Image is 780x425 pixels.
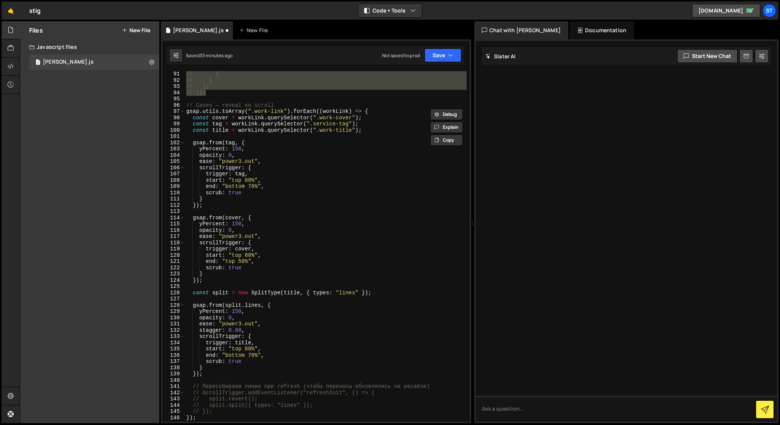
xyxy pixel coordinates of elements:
[162,371,185,377] div: 139
[162,290,185,296] div: 126
[692,4,760,17] a: [DOMAIN_NAME]
[162,296,185,302] div: 127
[162,208,185,215] div: 113
[162,346,185,352] div: 135
[677,49,738,63] button: Start new chat
[43,59,94,66] div: [PERSON_NAME].js
[162,215,185,221] div: 114
[186,52,233,59] div: Saved
[162,83,185,90] div: 93
[162,227,185,234] div: 116
[162,271,185,277] div: 123
[162,258,185,265] div: 121
[162,358,185,365] div: 137
[763,4,776,17] a: St
[162,146,185,152] div: 103
[36,60,40,66] span: 1
[162,108,185,115] div: 97
[162,252,185,259] div: 120
[162,396,185,402] div: 143
[162,127,185,134] div: 100
[162,321,185,327] div: 131
[29,55,159,70] div: 16026/42920.js
[162,402,185,409] div: 144
[474,21,568,39] div: Chat with [PERSON_NAME]
[162,133,185,140] div: 101
[162,315,185,321] div: 130
[162,196,185,202] div: 111
[162,265,185,271] div: 122
[425,48,461,62] button: Save
[162,140,185,146] div: 102
[162,115,185,121] div: 98
[162,333,185,340] div: 133
[486,53,516,60] h2: Slater AI
[162,171,185,177] div: 107
[20,39,159,55] div: Javascript files
[29,26,43,34] h2: Files
[162,277,185,284] div: 124
[162,365,185,371] div: 138
[122,27,150,33] button: New File
[162,177,185,184] div: 108
[162,152,185,159] div: 104
[162,390,185,396] div: 142
[430,109,463,120] button: Debug
[162,377,185,384] div: 140
[200,52,233,59] div: 33 minutes ago
[162,183,185,190] div: 109
[162,221,185,227] div: 115
[162,102,185,109] div: 96
[162,233,185,240] div: 117
[570,21,634,39] div: Documentation
[162,190,185,196] div: 110
[162,90,185,96] div: 94
[162,77,185,84] div: 92
[382,52,420,59] div: Not saved to prod
[2,2,20,20] a: 🤙
[29,6,41,15] div: stig
[358,4,422,17] button: Code + Tools
[162,340,185,346] div: 134
[162,415,185,421] div: 146
[162,246,185,252] div: 119
[162,283,185,290] div: 125
[162,383,185,390] div: 141
[162,240,185,246] div: 118
[173,27,224,34] div: [PERSON_NAME].js
[430,134,463,146] button: Copy
[162,408,185,415] div: 145
[162,308,185,315] div: 129
[162,327,185,334] div: 132
[162,352,185,359] div: 136
[162,71,185,77] div: 91
[162,96,185,102] div: 95
[162,121,185,127] div: 99
[239,27,271,34] div: New File
[430,122,463,133] button: Explain
[162,202,185,209] div: 112
[162,165,185,171] div: 106
[162,302,185,309] div: 128
[162,158,185,165] div: 105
